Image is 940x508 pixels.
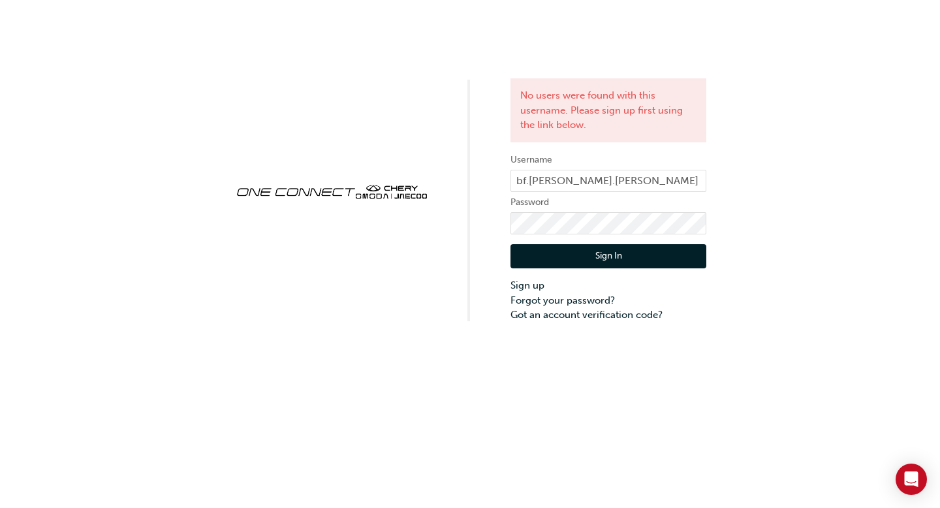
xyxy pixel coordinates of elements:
[510,278,706,293] a: Sign up
[896,464,927,495] div: Open Intercom Messenger
[234,174,430,208] img: oneconnect
[510,152,706,168] label: Username
[510,170,706,192] input: Username
[510,78,706,142] div: No users were found with this username. Please sign up first using the link below.
[510,195,706,210] label: Password
[510,308,706,323] a: Got an account verification code?
[510,293,706,308] a: Forgot your password?
[510,244,706,269] button: Sign In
